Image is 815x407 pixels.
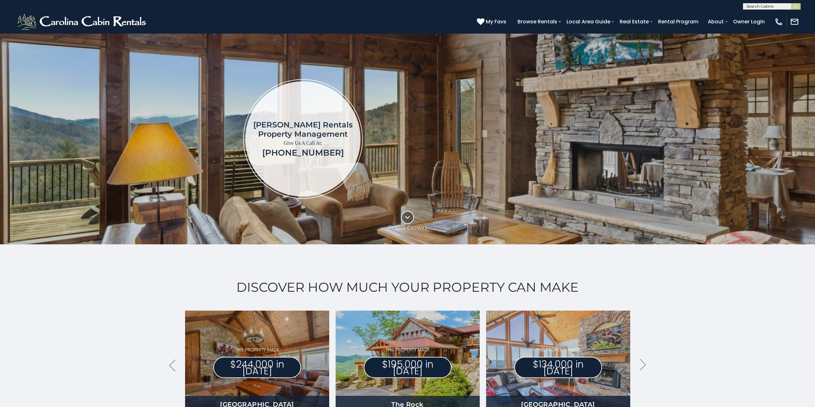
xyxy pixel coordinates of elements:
p: $134,000 in [DATE] [514,357,602,378]
p: THIS PROPERTY MADE [213,346,301,353]
img: phone-regular-white.png [774,17,783,26]
a: Real Estate [616,16,652,27]
img: mail-regular-white.png [790,17,799,26]
p: $195,000 in [DATE] [364,357,452,378]
p: Give Us A Call At: [253,139,353,148]
h2: Discover How Much Your Property Can Make [16,280,799,295]
a: Browse Rentals [514,16,560,27]
p: THIS PROPERTY MADE [364,346,452,353]
a: Rental Program [655,16,702,27]
h1: [PERSON_NAME] Rentals Property Management [253,120,353,139]
a: My Favs [477,18,508,26]
p: Scroll Down [388,224,427,232]
span: My Favs [486,18,506,26]
a: [PHONE_NUMBER] [262,148,344,158]
p: $244,000 in [DATE] [213,357,301,378]
iframe: New Contact Form [466,53,675,225]
p: THIS PROPERTY MADE [514,346,602,353]
a: Owner Login [730,16,768,27]
img: White-1-2.png [16,12,149,31]
a: Local Area Guide [563,16,614,27]
a: About [705,16,727,27]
